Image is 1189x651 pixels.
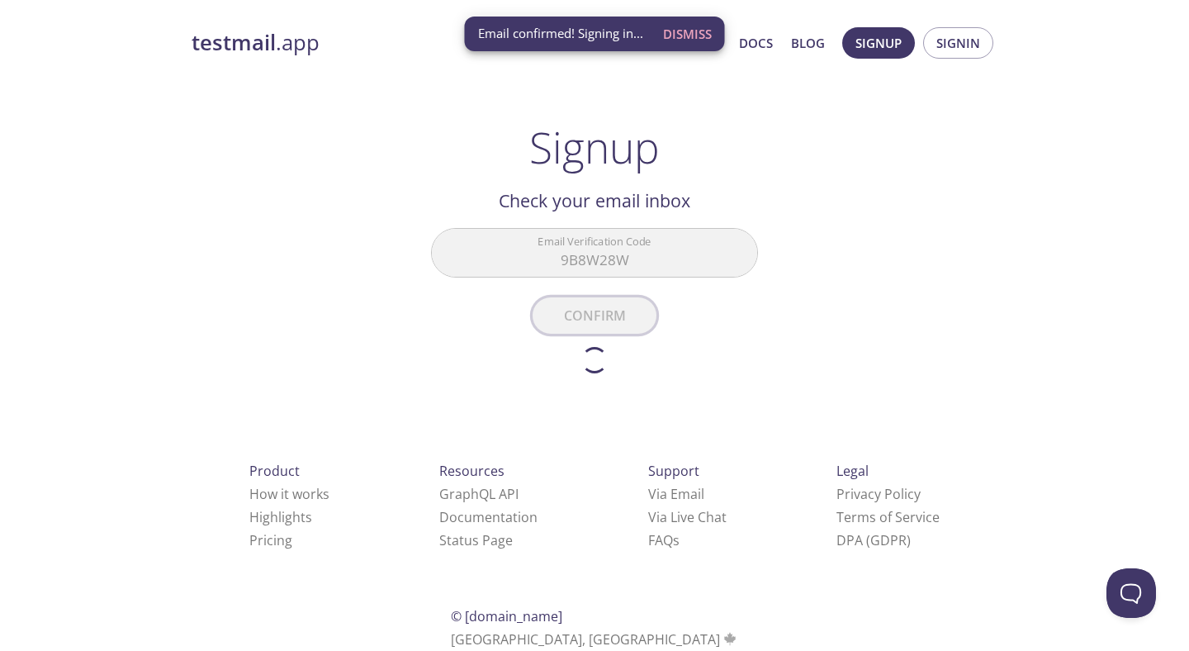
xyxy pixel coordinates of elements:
a: testmail.app [192,29,580,57]
a: Terms of Service [836,508,940,526]
span: Support [648,462,699,480]
span: s [673,531,680,549]
span: Resources [439,462,504,480]
a: Privacy Policy [836,485,921,503]
a: Via Live Chat [648,508,727,526]
span: Dismiss [663,23,712,45]
span: Email confirmed! Signing in... [478,25,643,42]
a: FAQ [648,531,680,549]
button: Signup [842,27,915,59]
span: © [DOMAIN_NAME] [451,607,562,625]
a: Via Email [648,485,704,503]
a: Status Page [439,531,513,549]
a: Docs [739,32,773,54]
a: Blog [791,32,825,54]
h2: Check your email inbox [431,187,758,215]
strong: testmail [192,28,276,57]
a: Pricing [249,531,292,549]
h1: Signup [529,122,660,172]
span: Legal [836,462,869,480]
a: GraphQL API [439,485,519,503]
iframe: Help Scout Beacon - Open [1106,568,1156,618]
a: Highlights [249,508,312,526]
span: Product [249,462,300,480]
span: Signin [936,32,980,54]
button: Dismiss [656,18,718,50]
span: [GEOGRAPHIC_DATA], [GEOGRAPHIC_DATA] [451,630,739,649]
a: How it works [249,485,329,503]
button: Signin [923,27,993,59]
a: Documentation [439,508,538,526]
span: Signup [855,32,902,54]
a: DPA (GDPR) [836,531,911,549]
